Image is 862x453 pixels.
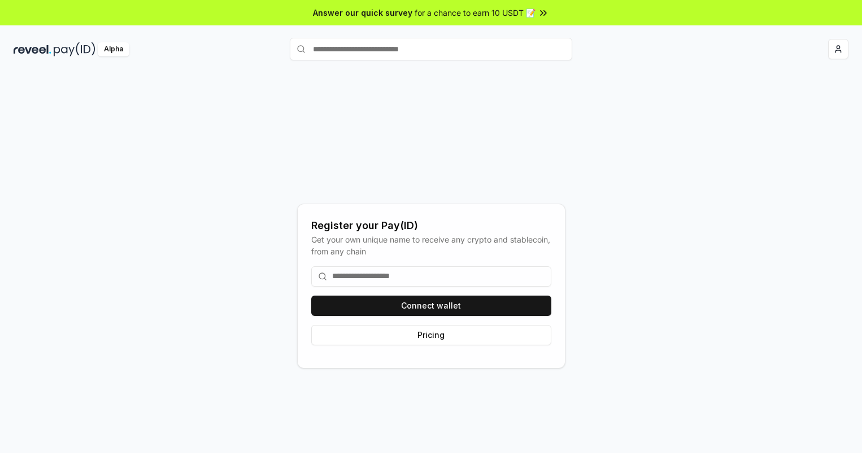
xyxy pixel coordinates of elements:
button: Connect wallet [311,296,551,316]
div: Register your Pay(ID) [311,218,551,234]
span: for a chance to earn 10 USDT 📝 [415,7,536,19]
button: Pricing [311,325,551,345]
span: Answer our quick survey [313,7,412,19]
img: pay_id [54,42,95,56]
div: Alpha [98,42,129,56]
img: reveel_dark [14,42,51,56]
div: Get your own unique name to receive any crypto and stablecoin, from any chain [311,234,551,257]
